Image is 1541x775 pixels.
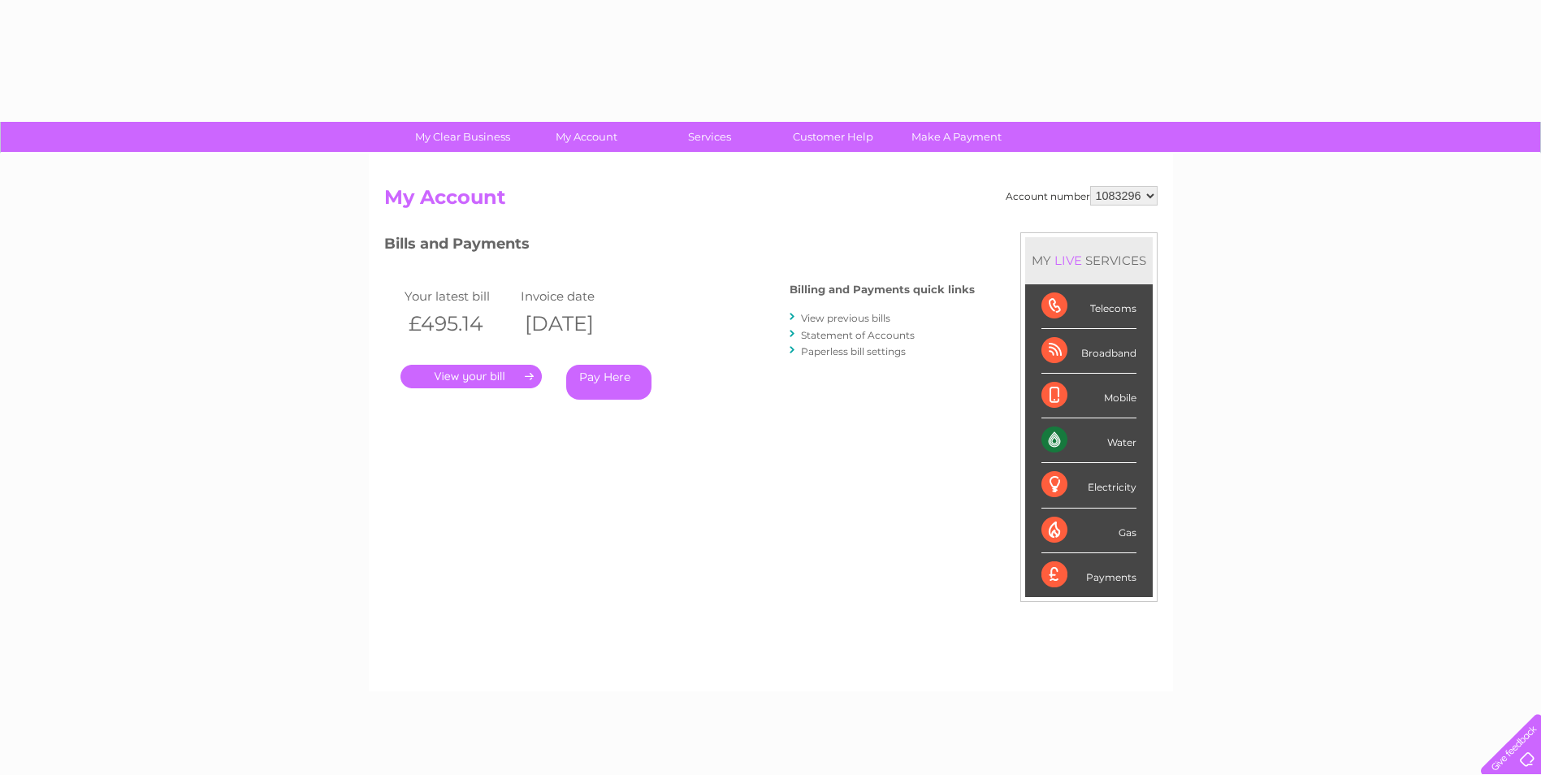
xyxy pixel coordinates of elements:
[1041,329,1136,374] div: Broadband
[400,285,517,307] td: Your latest bill
[384,186,1158,217] h2: My Account
[890,122,1024,152] a: Make A Payment
[1041,284,1136,329] div: Telecoms
[400,365,542,388] a: .
[1041,463,1136,508] div: Electricity
[384,232,975,261] h3: Bills and Payments
[400,307,517,340] th: £495.14
[396,122,530,152] a: My Clear Business
[766,122,900,152] a: Customer Help
[643,122,777,152] a: Services
[801,345,906,357] a: Paperless bill settings
[1041,418,1136,463] div: Water
[1006,186,1158,206] div: Account number
[566,365,651,400] a: Pay Here
[790,284,975,296] h4: Billing and Payments quick links
[1041,374,1136,418] div: Mobile
[517,307,634,340] th: [DATE]
[801,329,915,341] a: Statement of Accounts
[1051,253,1085,268] div: LIVE
[1041,553,1136,597] div: Payments
[801,312,890,324] a: View previous bills
[519,122,653,152] a: My Account
[1041,509,1136,553] div: Gas
[1025,237,1153,284] div: MY SERVICES
[517,285,634,307] td: Invoice date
